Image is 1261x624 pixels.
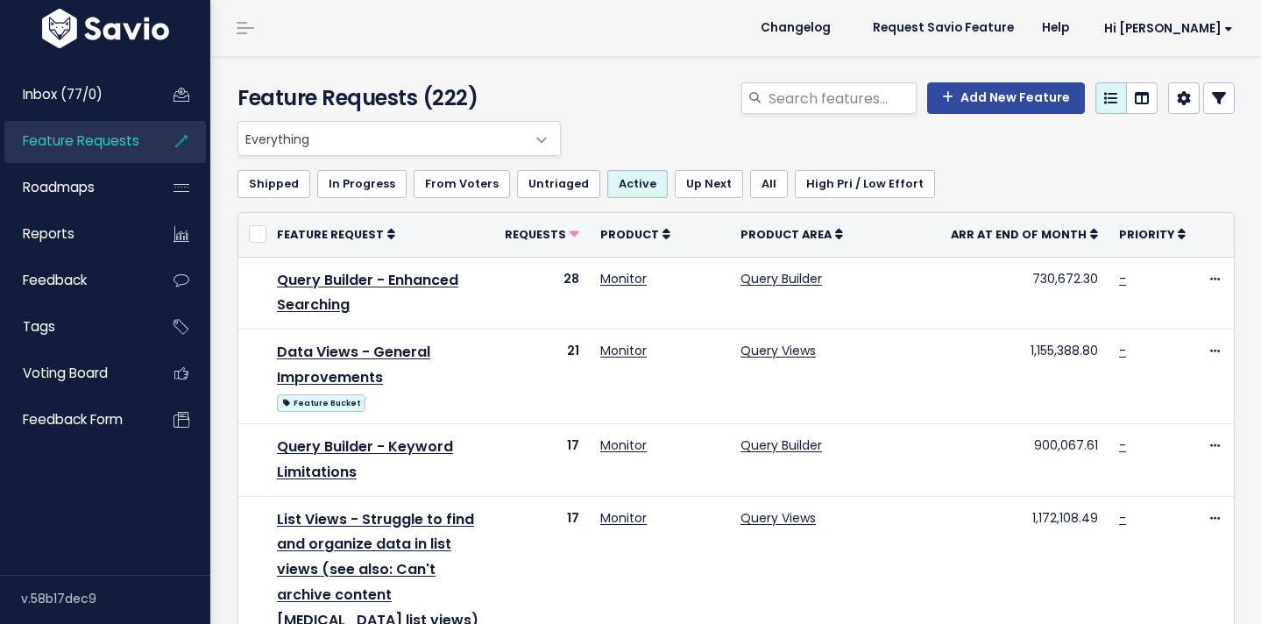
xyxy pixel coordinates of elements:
[277,227,384,242] span: Feature Request
[277,225,395,243] a: Feature Request
[600,225,670,243] a: Product
[940,257,1109,330] td: 730,672.30
[1119,227,1174,242] span: Priority
[675,170,743,198] a: Up Next
[940,330,1109,424] td: 1,155,388.80
[23,224,74,243] span: Reports
[517,170,600,198] a: Untriaged
[237,121,561,156] span: Everything
[23,85,103,103] span: Inbox (77/0)
[23,410,123,429] span: Feedback form
[4,167,145,208] a: Roadmaps
[4,121,145,161] a: Feature Requests
[494,423,590,496] td: 17
[600,342,647,359] a: Monitor
[23,131,139,150] span: Feature Requests
[740,342,816,359] a: Query Views
[1119,270,1126,287] a: -
[23,271,87,289] span: Feedback
[1083,15,1247,42] a: Hi [PERSON_NAME]
[494,330,590,424] td: 21
[927,82,1085,114] a: Add New Feature
[740,509,816,527] a: Query Views
[505,227,566,242] span: Requests
[4,214,145,254] a: Reports
[23,364,108,382] span: Voting Board
[940,423,1109,496] td: 900,067.61
[1028,15,1083,41] a: Help
[761,22,831,34] span: Changelog
[795,170,935,198] a: High Pri / Low Effort
[4,260,145,301] a: Feedback
[600,227,659,242] span: Product
[277,391,365,413] a: Feature Bucket
[237,170,1235,198] ul: Filter feature requests
[750,170,788,198] a: All
[277,436,453,482] a: Query Builder - Keyword Limitations
[4,353,145,394] a: Voting Board
[21,576,210,621] div: v.58b17dec9
[600,270,647,287] a: Monitor
[740,436,822,454] a: Query Builder
[4,400,145,440] a: Feedback form
[505,225,579,243] a: Requests
[1119,509,1126,527] a: -
[277,270,458,316] a: Query Builder - Enhanced Searching
[38,9,174,48] img: logo-white.9d6f32f41409.svg
[740,270,822,287] a: Query Builder
[740,227,832,242] span: Product Area
[600,509,647,527] a: Monitor
[951,225,1098,243] a: ARR at End of Month
[414,170,510,198] a: From Voters
[238,122,525,155] span: Everything
[1119,436,1126,454] a: -
[277,394,365,412] span: Feature Bucket
[494,257,590,330] td: 28
[237,170,310,198] a: Shipped
[23,317,55,336] span: Tags
[1119,342,1126,359] a: -
[1119,225,1186,243] a: Priority
[951,227,1087,242] span: ARR at End of Month
[317,170,407,198] a: In Progress
[1104,22,1233,35] span: Hi [PERSON_NAME]
[277,342,430,387] a: Data Views - General Improvements
[4,307,145,347] a: Tags
[237,82,553,114] h4: Feature Requests (222)
[23,178,95,196] span: Roadmaps
[767,82,917,114] input: Search features...
[4,74,145,115] a: Inbox (77/0)
[600,436,647,454] a: Monitor
[859,15,1028,41] a: Request Savio Feature
[740,225,843,243] a: Product Area
[607,170,668,198] a: Active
